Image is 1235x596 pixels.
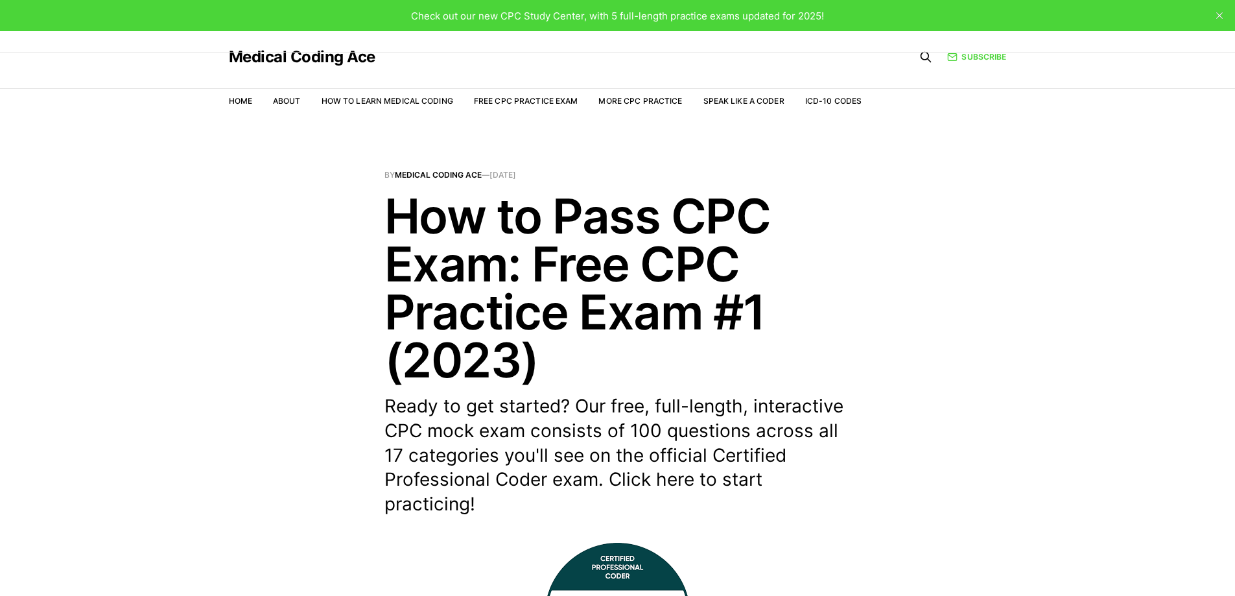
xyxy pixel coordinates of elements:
[1209,5,1230,26] button: close
[474,96,578,106] a: Free CPC Practice Exam
[229,49,375,65] a: Medical Coding Ace
[411,10,824,22] span: Check out our new CPC Study Center, with 5 full-length practice exams updated for 2025!
[384,171,851,179] span: By —
[273,96,301,106] a: About
[395,170,482,180] a: Medical Coding Ace
[598,96,682,106] a: More CPC Practice
[805,96,862,106] a: ICD-10 Codes
[947,51,1006,63] a: Subscribe
[703,96,784,106] a: Speak Like a Coder
[322,96,453,106] a: How to Learn Medical Coding
[489,170,516,180] time: [DATE]
[384,394,851,517] p: Ready to get started? Our free, full-length, interactive CPC mock exam consists of 100 questions ...
[384,192,851,384] h1: How to Pass CPC Exam: Free CPC Practice Exam #1 (2023)
[229,96,252,106] a: Home
[1024,532,1235,596] iframe: portal-trigger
